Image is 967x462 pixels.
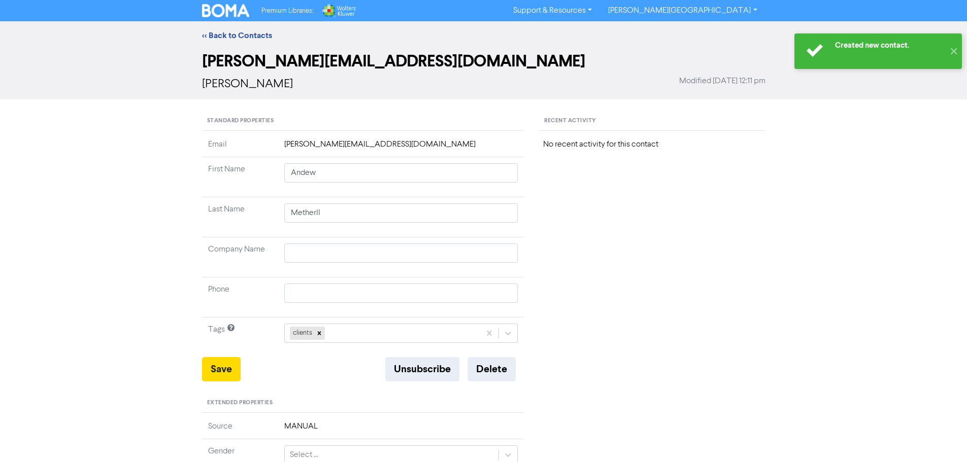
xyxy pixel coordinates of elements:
[202,317,278,358] td: Tags
[202,394,524,413] div: Extended Properties
[202,30,272,41] a: << Back to Contacts
[202,4,250,17] img: BOMA Logo
[202,357,241,381] button: Save
[202,420,278,439] td: Source
[202,157,278,197] td: First Name
[505,3,600,19] a: Support & Resources
[202,138,278,157] td: Email
[202,78,293,90] span: [PERSON_NAME]
[202,112,524,131] div: Standard Properties
[468,357,516,381] button: Delete
[321,4,356,17] img: Wolters Kluwer
[539,112,765,131] div: Recent Activity
[202,237,278,277] td: Company Name
[261,8,313,14] span: Premium Libraries:
[202,277,278,317] td: Phone
[543,138,761,151] div: No recent activity for this contact
[278,138,524,157] td: [PERSON_NAME][EMAIL_ADDRESS][DOMAIN_NAME]
[278,420,524,439] td: MANUAL
[385,357,459,381] button: Unsubscribe
[840,352,967,462] iframe: Chat Widget
[202,52,765,71] h2: [PERSON_NAME][EMAIL_ADDRESS][DOMAIN_NAME]
[679,75,765,87] span: Modified [DATE] 12:11 pm
[290,327,314,340] div: clients
[835,40,944,51] div: Created new contact.
[600,3,765,19] a: [PERSON_NAME][GEOGRAPHIC_DATA]
[290,449,318,461] div: Select ...
[202,197,278,237] td: Last Name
